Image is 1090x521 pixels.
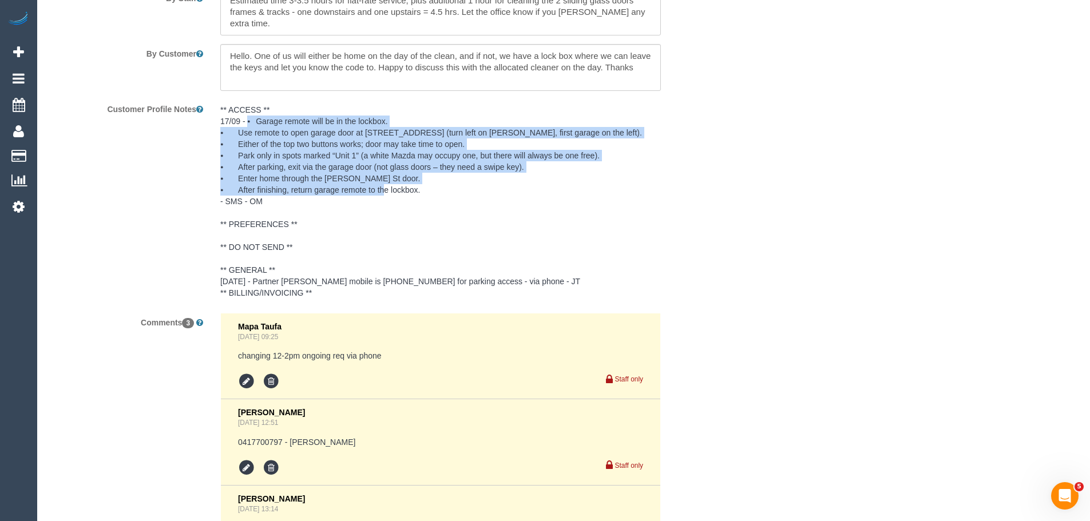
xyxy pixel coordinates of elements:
[182,318,194,328] span: 3
[238,322,282,331] span: Mapa Taufa
[7,11,30,27] img: Automaid Logo
[238,505,279,513] a: [DATE] 13:14
[615,375,643,383] small: Staff only
[238,419,279,427] a: [DATE] 12:51
[238,408,305,417] span: [PERSON_NAME]
[40,44,212,59] label: By Customer
[238,333,279,341] a: [DATE] 09:25
[220,104,661,299] pre: ** ACCESS ** 17/09 - ⦁ Garage remote will be in the lockbox. ⦁ Use remote to open garage door at ...
[1051,482,1079,510] iframe: Intercom live chat
[238,436,643,448] pre: 0417700797 - [PERSON_NAME]
[238,350,643,361] pre: changing 12-2pm ongoing req via phone
[238,494,305,503] span: [PERSON_NAME]
[40,100,212,115] label: Customer Profile Notes
[1075,482,1084,491] span: 5
[40,313,212,328] label: Comments
[615,462,643,470] small: Staff only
